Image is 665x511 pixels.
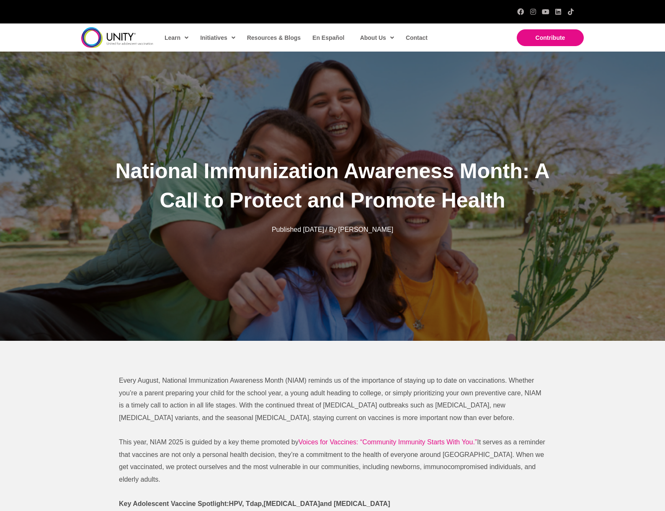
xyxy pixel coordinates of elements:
img: unity-logo-dark [81,27,153,48]
a: En Español [308,28,348,47]
span: This year, NIAM 2025 is guided by a key theme promoted by [119,438,299,446]
b: [MEDICAL_DATA] [264,500,320,507]
span: Published [DATE] [272,226,324,233]
a: Contribute [517,29,584,46]
span: It serves as a reminder that vaccines are not only a personal health decision, they’re a commitme... [119,438,545,483]
span: Learn [165,31,188,44]
span: National Immunization Awareness Month: A Call to Protect and Promote Health [115,159,549,212]
span: / By [325,226,337,233]
span: Every August, National Immunization Awareness Month (NIAM) reminds us of the importance of stayin... [119,377,541,421]
a: LinkedIn [555,8,562,15]
span: Contact [406,34,428,41]
a: Resources & Blogs [243,28,304,47]
a: Instagram [530,8,536,15]
a: Voices for Vaccines: “Community Immunity Starts With You.” [299,438,477,446]
b: and [MEDICAL_DATA] [320,500,390,507]
span: Initiatives [200,31,235,44]
a: YouTube [542,8,549,15]
a: About Us [356,28,397,47]
a: Contact [402,28,431,47]
a: TikTok [567,8,574,15]
b: HPV, Tdap, [229,500,264,507]
span: Contribute [536,34,565,41]
a: Facebook [517,8,524,15]
span: About Us [360,31,394,44]
span: Resources & Blogs [247,34,301,41]
span: En Español [312,34,344,41]
span: [PERSON_NAME] [338,226,394,233]
b: Key Adolescent Vaccine Spotlight: [119,500,229,507]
